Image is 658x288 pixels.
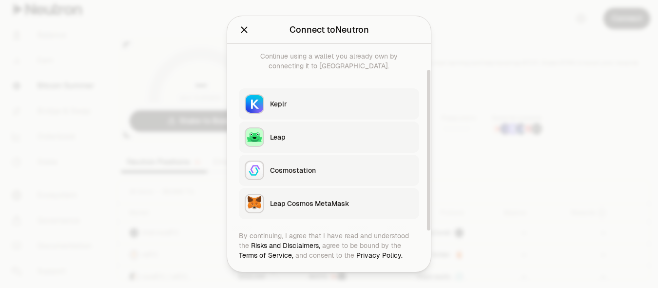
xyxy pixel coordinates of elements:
div: Keplr [270,99,413,109]
img: Cosmostation [246,162,263,179]
div: Connect to Neutron [290,23,369,37]
a: Terms of Service, [239,251,293,260]
img: Leap [246,128,263,146]
img: Leap Cosmos MetaMask [246,195,263,212]
button: LeapLeap [239,122,419,153]
img: Keplr [246,95,263,113]
div: By continuing, I agree that I have read and understood the agree to be bound by the and consent t... [239,231,419,260]
div: Leap Cosmos MetaMask [270,199,413,208]
a: Privacy Policy. [356,251,403,260]
div: Continue using a wallet you already own by connecting it to [GEOGRAPHIC_DATA]. [247,51,411,71]
button: Close [239,23,250,37]
a: Risks and Disclaimers, [251,241,320,250]
div: Leap [270,132,413,142]
button: Leap Cosmos MetaMaskLeap Cosmos MetaMask [239,188,419,219]
button: CosmostationCosmostation [239,155,419,186]
div: Cosmostation [270,165,413,175]
button: KeplrKeplr [239,88,419,120]
div: Choose Neutron Wallet [247,34,411,47]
